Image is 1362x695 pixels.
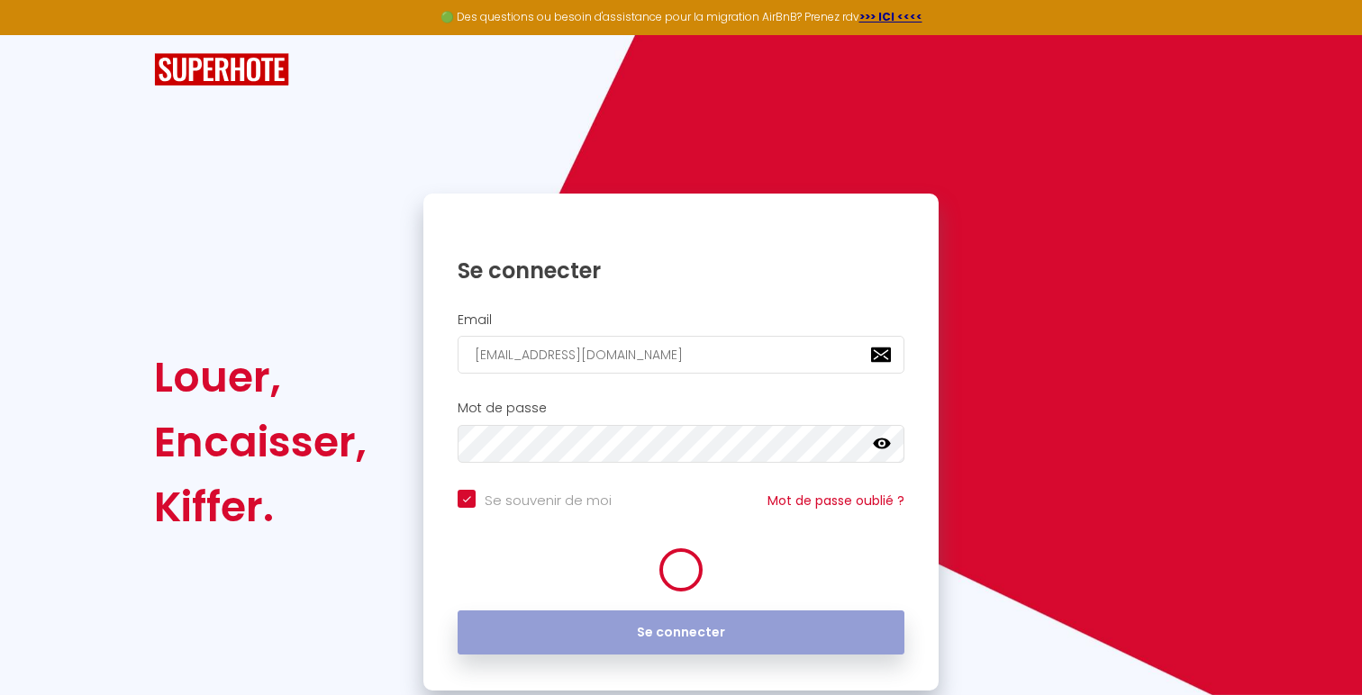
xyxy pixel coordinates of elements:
[458,336,904,374] input: Ton Email
[154,53,289,86] img: SuperHote logo
[767,492,904,510] a: Mot de passe oublié ?
[154,474,367,539] div: Kiffer.
[458,401,904,416] h2: Mot de passe
[154,345,367,410] div: Louer,
[859,9,922,24] a: >>> ICI <<<<
[458,312,904,328] h2: Email
[154,410,367,474] div: Encaisser,
[458,610,904,655] button: Se connecter
[458,257,904,284] h1: Se connecter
